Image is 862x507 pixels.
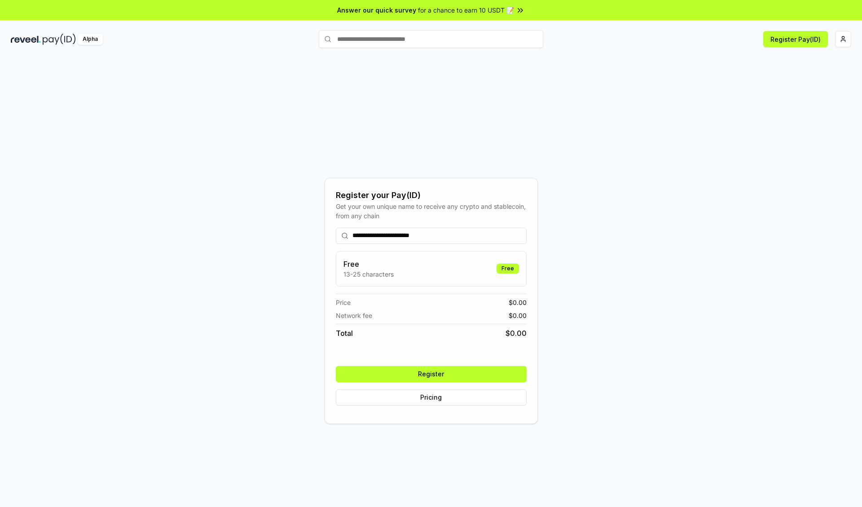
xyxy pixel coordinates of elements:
[763,31,828,47] button: Register Pay(ID)
[337,5,416,15] span: Answer our quick survey
[506,328,527,339] span: $ 0.00
[418,5,514,15] span: for a chance to earn 10 USDT 📝
[11,34,41,45] img: reveel_dark
[78,34,103,45] div: Alpha
[509,298,527,307] span: $ 0.00
[336,311,372,320] span: Network fee
[336,389,527,406] button: Pricing
[336,189,527,202] div: Register your Pay(ID)
[343,269,394,279] p: 13-25 characters
[509,311,527,320] span: $ 0.00
[343,259,394,269] h3: Free
[336,298,351,307] span: Price
[336,366,527,382] button: Register
[336,202,527,220] div: Get your own unique name to receive any crypto and stablecoin, from any chain
[497,264,519,273] div: Free
[43,34,76,45] img: pay_id
[336,328,353,339] span: Total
